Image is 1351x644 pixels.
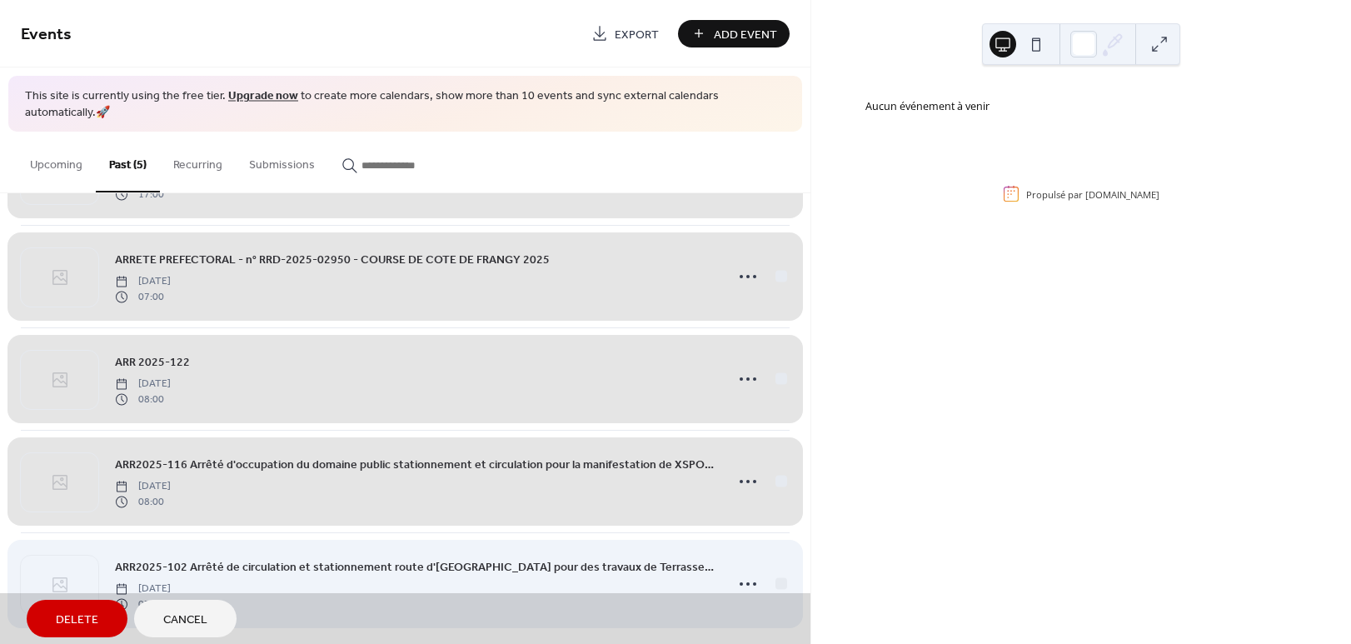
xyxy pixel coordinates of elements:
[1085,187,1159,200] a: [DOMAIN_NAME]
[714,26,777,43] span: Add Event
[17,132,96,191] button: Upcoming
[579,20,671,47] a: Export
[615,26,659,43] span: Export
[96,132,160,192] button: Past (5)
[236,132,328,191] button: Submissions
[678,20,790,47] button: Add Event
[134,600,237,637] button: Cancel
[25,88,785,121] span: This site is currently using the free tier. to create more calendars, show more than 10 events an...
[228,85,298,107] a: Upgrade now
[56,612,98,629] span: Delete
[27,600,127,637] button: Delete
[160,132,236,191] button: Recurring
[21,18,72,51] span: Events
[163,612,207,629] span: Cancel
[1026,187,1159,200] div: Propulsé par
[865,99,1297,115] div: Aucun événement à venir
